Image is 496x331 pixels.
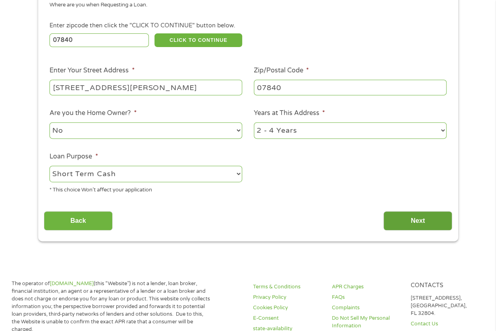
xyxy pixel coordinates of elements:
[49,152,98,161] label: Loan Purpose
[383,211,452,231] input: Next
[253,294,322,301] a: Privacy Policy
[254,109,325,117] label: Years at This Address
[49,109,136,117] label: Are you the Home Owner?
[332,294,401,301] a: FAQs
[410,282,480,290] h4: Contacts
[332,304,401,312] a: Complaints
[49,80,242,95] input: 1 Main Street
[332,283,401,291] a: APR Charges
[49,66,134,75] label: Enter Your Street Address
[332,315,401,330] a: Do Not Sell My Personal Information
[253,315,322,322] a: E-Consent
[154,33,242,47] button: CLICK TO CONTINUE
[49,183,242,194] div: * This choice Won’t affect your application
[49,1,440,9] div: Where are you when Requesting a Loan.
[254,66,309,75] label: Zip/Postal Code
[44,211,113,231] input: Back
[49,21,446,30] div: Enter zipcode then click the "CLICK TO CONTINUE" button below.
[410,294,480,317] p: [STREET_ADDRESS], [GEOGRAPHIC_DATA], FL 32804.
[49,33,149,47] input: Enter Zipcode (e.g 01510)
[253,283,322,291] a: Terms & Conditions
[410,320,480,328] a: Contact Us
[50,280,94,287] a: [DOMAIN_NAME]
[253,304,322,312] a: Cookies Policy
